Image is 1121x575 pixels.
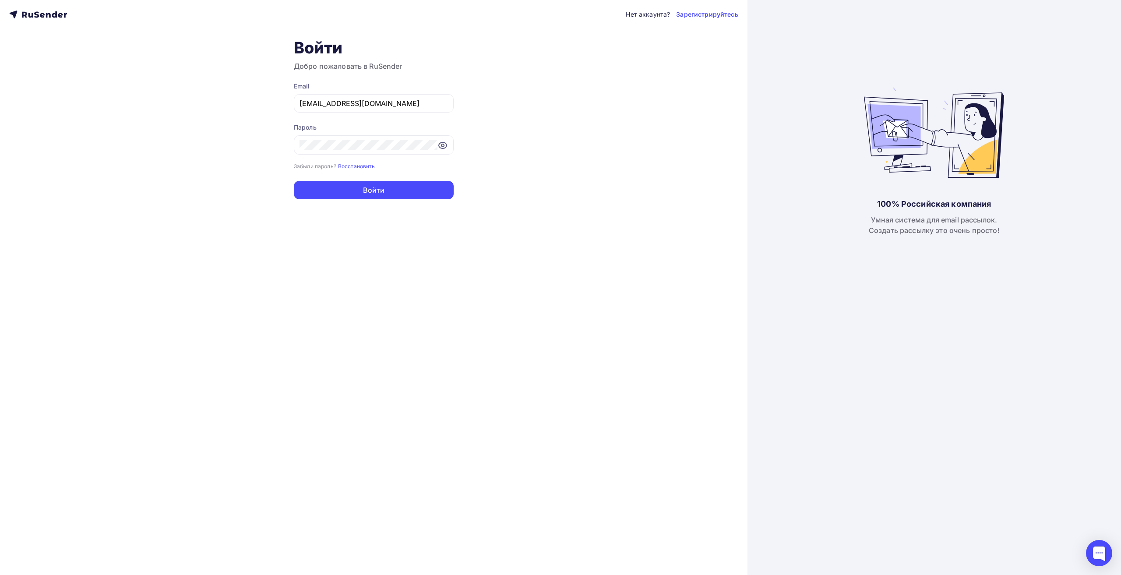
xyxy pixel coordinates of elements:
[300,98,448,109] input: Укажите свой email
[877,199,991,209] div: 100% Российская компания
[676,10,738,19] a: Зарегистрируйтесь
[869,215,1000,236] div: Умная система для email рассылок. Создать рассылку это очень просто!
[338,163,375,169] small: Восстановить
[338,162,375,169] a: Восстановить
[294,82,454,91] div: Email
[294,181,454,199] button: Войти
[294,38,454,57] h1: Войти
[626,10,670,19] div: Нет аккаунта?
[294,61,454,71] h3: Добро пожаловать в RuSender
[294,163,336,169] small: Забыли пароль?
[294,123,454,132] div: Пароль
